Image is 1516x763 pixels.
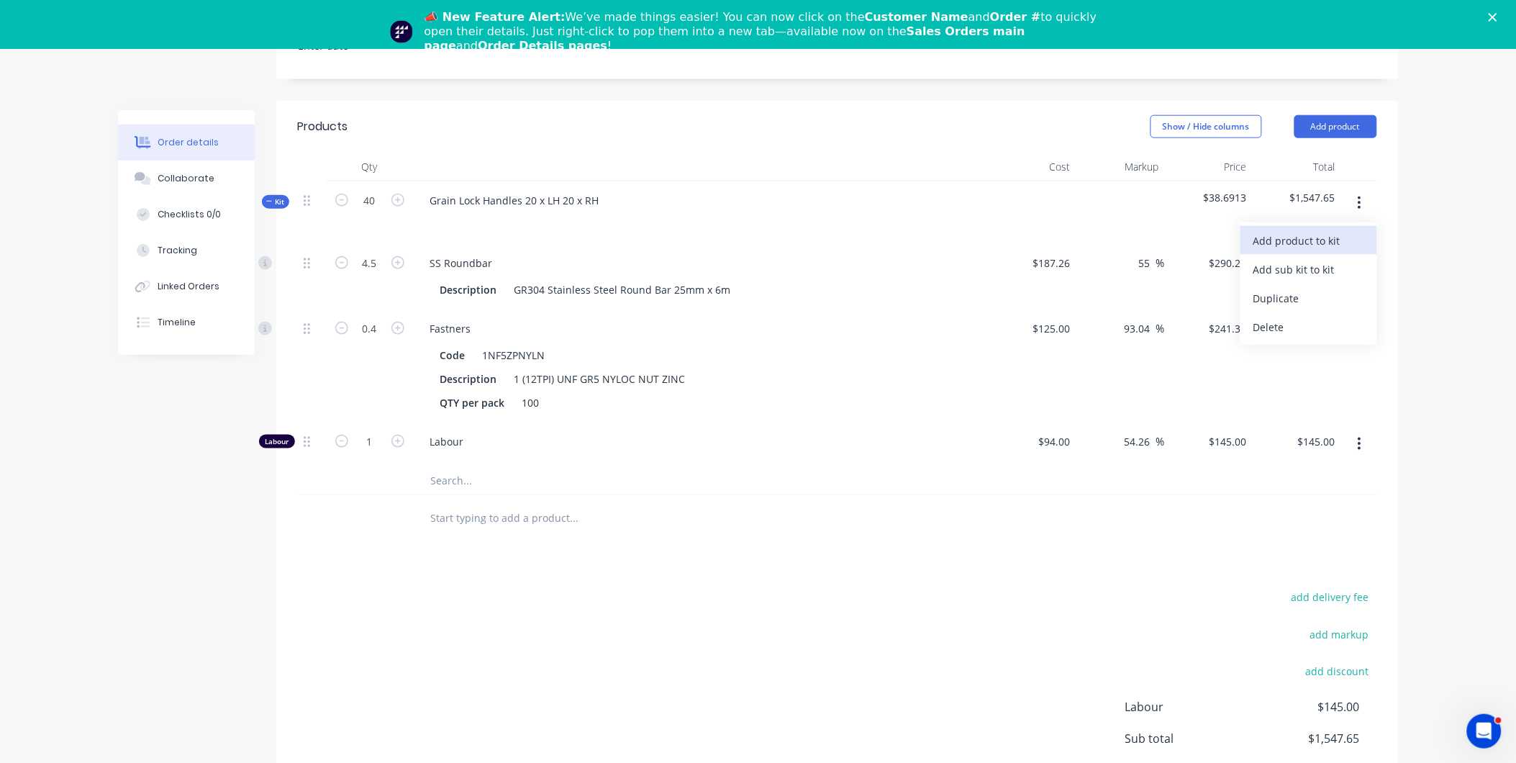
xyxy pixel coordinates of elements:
span: % [1156,320,1165,337]
div: Tracking [158,244,197,257]
button: Add sub kit to kit [1240,255,1377,284]
button: Delete [1240,312,1377,341]
div: Fastners [419,318,483,339]
div: Markup [1076,153,1165,181]
span: $145.00 [1253,699,1359,716]
div: Description [435,279,503,300]
b: Order # [990,10,1041,24]
span: Sub total [1125,731,1253,748]
button: Add product to kit [1240,226,1377,255]
div: Qty [327,153,413,181]
div: Labour [259,435,295,448]
input: Search... [430,466,718,495]
span: % [1156,433,1165,450]
span: Labour [1125,699,1253,716]
div: Add product to kit [1253,230,1364,251]
div: Close [1489,13,1503,22]
input: Start typing to add a product... [430,504,718,533]
button: Tracking [118,232,255,268]
div: Order details [158,136,219,149]
button: add markup [1303,626,1377,645]
div: Add sub kit to kit [1253,259,1364,280]
img: Profile image for Team [390,20,413,43]
span: $1,547.65 [1258,190,1335,205]
div: 1 (12TPI) UNF GR5 NYLOC NUT ZINC [509,369,691,389]
div: GR304 Stainless Steel Round Bar 25mm x 6m [509,279,737,300]
div: Description [435,369,503,389]
span: Labour [430,434,983,449]
span: $38.6913 [1171,190,1248,205]
button: Duplicate [1240,284,1377,312]
div: Code [435,345,471,366]
span: $1,547.65 [1253,731,1359,748]
div: Total [1253,153,1341,181]
div: Collaborate [158,172,214,185]
div: SS Roundbar [419,253,504,274]
div: Checklists 0/0 [158,208,221,221]
div: We’ve made things easier! You can now click on the and to quickly open their details. Just right-... [425,10,1104,53]
div: Linked Orders [158,280,219,293]
span: Kit [266,197,285,207]
div: QTY per pack [435,392,511,413]
div: Timeline [158,316,196,329]
button: add delivery fee [1284,588,1377,608]
div: Kit [262,195,289,209]
div: 100 [517,392,545,413]
button: Show / Hide columns [1150,115,1262,138]
div: Delete [1253,317,1364,338]
div: Grain Lock Handles 20 x LH 20 x RH [419,190,611,211]
button: Linked Orders [118,268,255,304]
div: 1NF5ZPNYLN [477,345,551,366]
div: Cost [989,153,1077,181]
b: Sales Orders main page [425,24,1025,53]
button: Timeline [118,304,255,340]
div: Price [1165,153,1253,181]
div: Products [298,118,348,135]
div: Duplicate [1253,288,1364,309]
iframe: Intercom live chat [1467,714,1502,749]
button: Checklists 0/0 [118,197,255,232]
button: Collaborate [118,161,255,197]
button: add discount [1299,662,1377,682]
button: Add product [1294,115,1377,138]
b: Customer Name [865,10,968,24]
b: Order Details pages [478,39,607,53]
button: Order details [118,125,255,161]
span: % [1156,255,1165,271]
b: 📣 New Feature Alert: [425,10,566,24]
